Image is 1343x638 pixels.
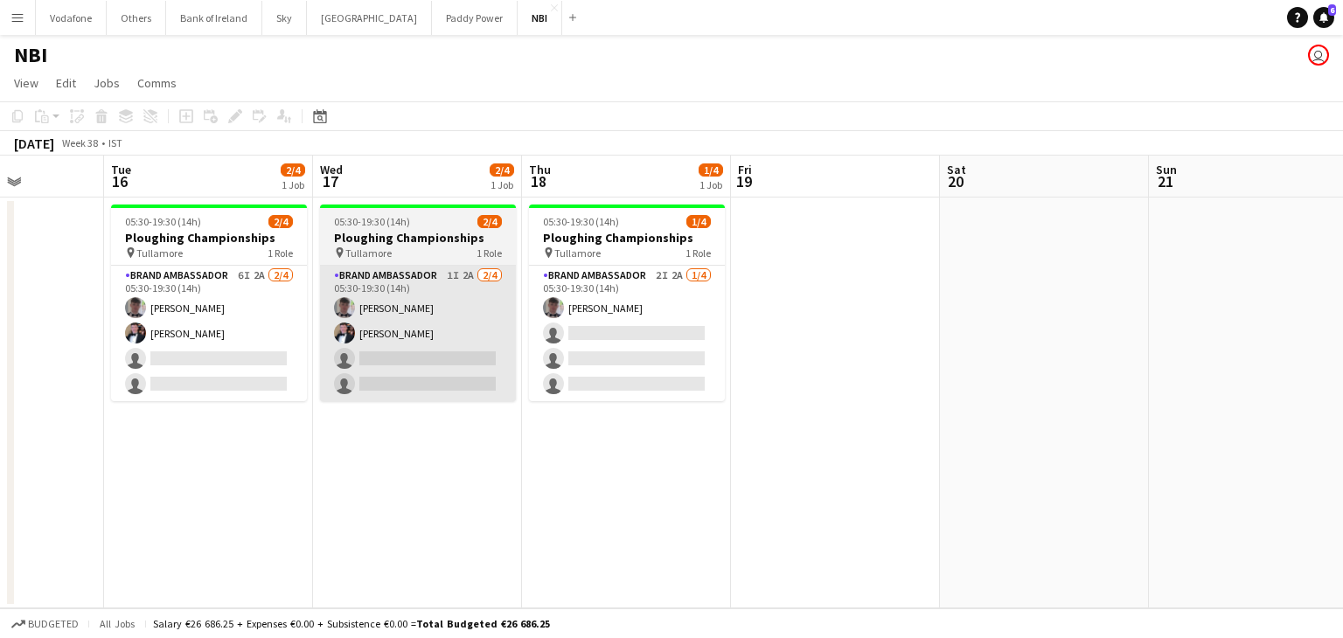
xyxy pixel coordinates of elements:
[477,246,502,260] span: 1 Role
[735,171,752,191] span: 19
[130,72,184,94] a: Comms
[477,215,502,228] span: 2/4
[1328,4,1336,16] span: 6
[307,1,432,35] button: [GEOGRAPHIC_DATA]
[685,246,711,260] span: 1 Role
[1308,45,1329,66] app-user-avatar: Katie Shovlin
[282,178,304,191] div: 1 Job
[96,617,138,630] span: All jobs
[111,162,131,177] span: Tue
[262,1,307,35] button: Sky
[320,266,516,401] app-card-role: Brand Ambassador1I2A2/405:30-19:30 (14h)[PERSON_NAME][PERSON_NAME]
[1313,7,1334,28] a: 6
[268,215,293,228] span: 2/4
[125,215,201,228] span: 05:30-19:30 (14h)
[9,614,81,634] button: Budgeted
[432,1,518,35] button: Paddy Power
[529,205,725,401] app-job-card: 05:30-19:30 (14h)1/4Ploughing Championships Tullamore1 RoleBrand Ambassador2I2A1/405:30-19:30 (14...
[14,75,38,91] span: View
[491,178,513,191] div: 1 Job
[526,171,551,191] span: 18
[317,171,343,191] span: 17
[14,135,54,152] div: [DATE]
[334,215,410,228] span: 05:30-19:30 (14h)
[7,72,45,94] a: View
[518,1,562,35] button: NBI
[153,617,550,630] div: Salary €26 686.25 + Expenses €0.00 + Subsistence €0.00 =
[94,75,120,91] span: Jobs
[166,1,262,35] button: Bank of Ireland
[111,205,307,401] app-job-card: 05:30-19:30 (14h)2/4Ploughing Championships Tullamore1 RoleBrand Ambassador6I2A2/405:30-19:30 (14...
[268,246,293,260] span: 1 Role
[529,266,725,401] app-card-role: Brand Ambassador2I2A1/405:30-19:30 (14h)[PERSON_NAME]
[738,162,752,177] span: Fri
[529,162,551,177] span: Thu
[345,246,392,260] span: Tullamore
[699,163,723,177] span: 1/4
[281,163,305,177] span: 2/4
[1156,162,1177,177] span: Sun
[56,75,76,91] span: Edit
[320,205,516,401] app-job-card: 05:30-19:30 (14h)2/4Ploughing Championships Tullamore1 RoleBrand Ambassador1I2A2/405:30-19:30 (14...
[28,618,79,630] span: Budgeted
[87,72,127,94] a: Jobs
[699,178,722,191] div: 1 Job
[1153,171,1177,191] span: 21
[529,230,725,246] h3: Ploughing Championships
[49,72,83,94] a: Edit
[58,136,101,149] span: Week 38
[320,230,516,246] h3: Ploughing Championships
[947,162,966,177] span: Sat
[944,171,966,191] span: 20
[137,75,177,91] span: Comms
[320,162,343,177] span: Wed
[543,215,619,228] span: 05:30-19:30 (14h)
[136,246,183,260] span: Tullamore
[108,171,131,191] span: 16
[416,617,550,630] span: Total Budgeted €26 686.25
[554,246,601,260] span: Tullamore
[108,136,122,149] div: IST
[111,230,307,246] h3: Ploughing Championships
[107,1,166,35] button: Others
[36,1,107,35] button: Vodafone
[490,163,514,177] span: 2/4
[111,266,307,401] app-card-role: Brand Ambassador6I2A2/405:30-19:30 (14h)[PERSON_NAME][PERSON_NAME]
[14,42,47,68] h1: NBI
[686,215,711,228] span: 1/4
